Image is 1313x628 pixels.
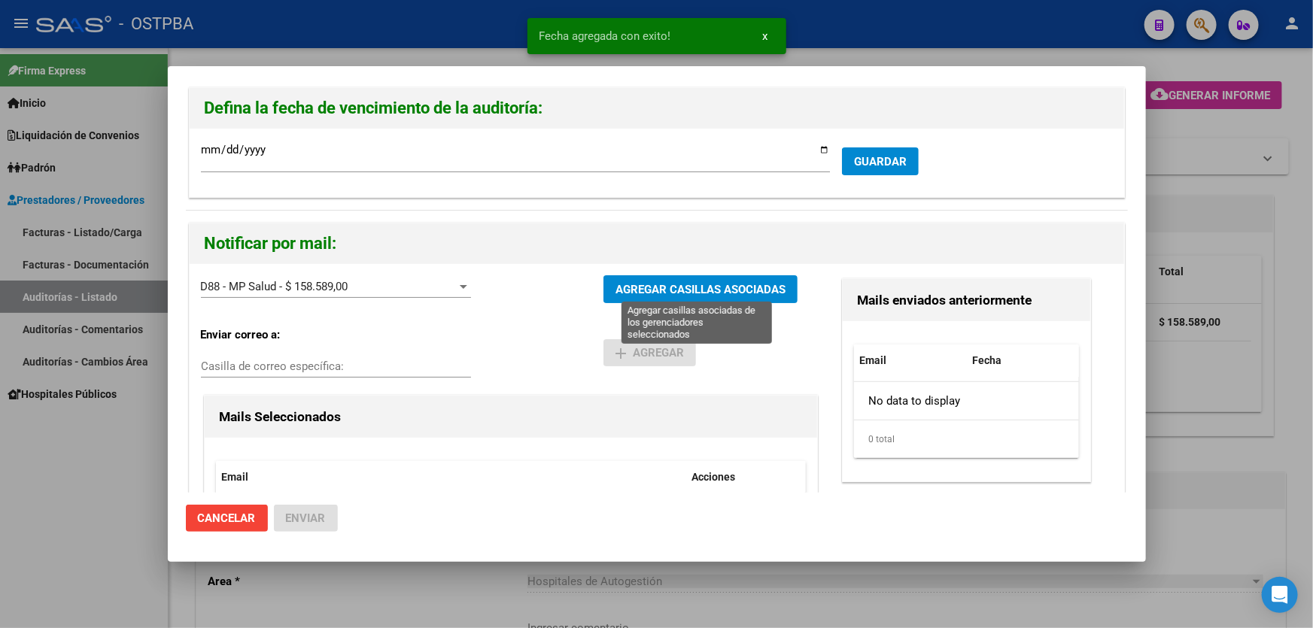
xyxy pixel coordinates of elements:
[222,471,249,483] span: Email
[201,326,318,344] p: Enviar correo a:
[612,344,630,363] mat-icon: add
[854,420,1079,458] div: 0 total
[686,461,799,493] datatable-header-cell: Acciones
[854,344,967,377] datatable-header-cell: Email
[860,354,887,366] span: Email
[205,94,1109,123] h2: Defina la fecha de vencimiento de la auditoría:
[201,280,348,293] span: D88 - MP Salud - $ 158.589,00
[854,155,907,168] span: GUARDAR
[615,346,684,360] span: Agregar
[692,471,736,483] span: Acciones
[198,511,256,525] span: Cancelar
[216,461,686,493] datatable-header-cell: Email
[186,505,268,532] button: Cancelar
[763,29,768,43] span: x
[1262,577,1298,613] div: Open Intercom Messenger
[220,407,802,426] h3: Mails Seleccionados
[854,382,1079,420] div: No data to display
[858,290,1075,310] h3: Mails enviados anteriormente
[603,275,798,303] button: AGREGAR CASILLAS ASOCIADAS
[973,354,1002,366] span: Fecha
[615,283,786,296] span: AGREGAR CASILLAS ASOCIADAS
[286,511,326,525] span: Enviar
[539,29,671,44] span: Fecha agregada con exito!
[274,505,338,532] button: Enviar
[603,339,696,366] button: Agregar
[205,229,1109,258] h2: Notificar por mail:
[842,147,919,175] button: GUARDAR
[967,344,1080,377] datatable-header-cell: Fecha
[751,23,780,50] button: x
